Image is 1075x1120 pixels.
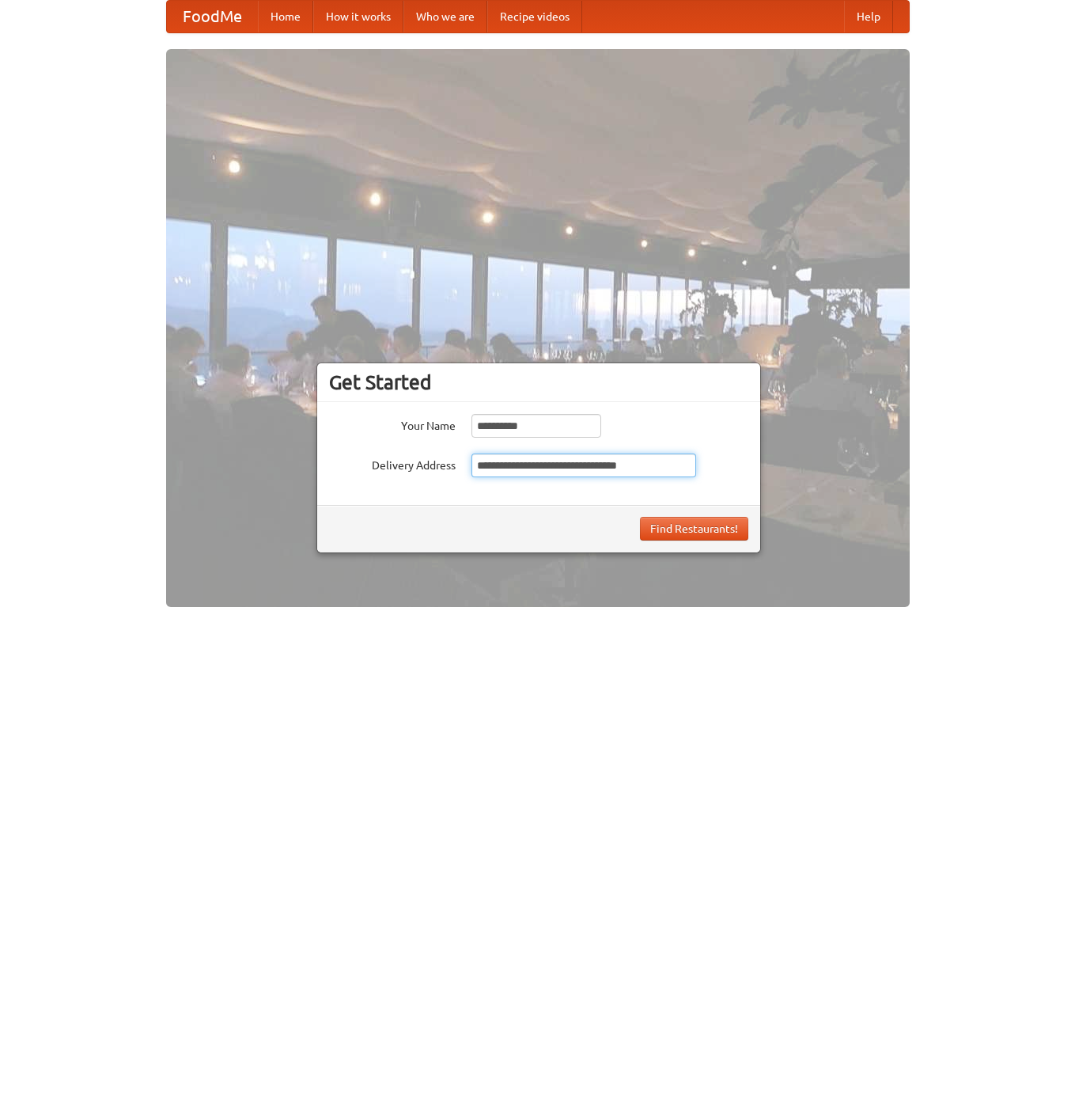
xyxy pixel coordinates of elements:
a: Who we are [403,1,487,32]
a: Home [258,1,313,32]
button: Find Restaurants! [640,517,748,541]
a: Help [844,1,893,32]
a: How it works [313,1,403,32]
a: FoodMe [167,1,258,32]
h3: Get Started [329,370,748,394]
label: Delivery Address [329,454,456,473]
a: Recipe videos [487,1,582,32]
label: Your Name [329,414,456,434]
